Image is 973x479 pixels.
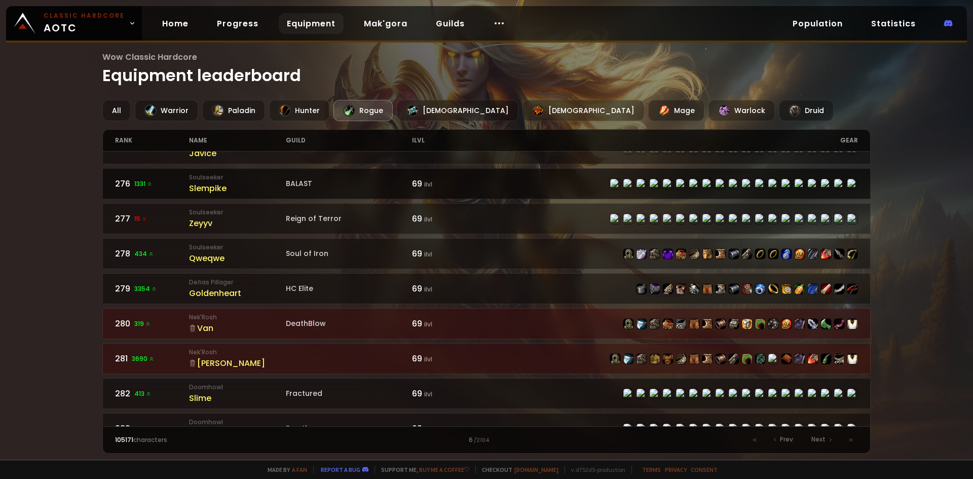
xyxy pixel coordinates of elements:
div: [DEMOGRAPHIC_DATA] [397,100,518,121]
a: 2813690 Nek'Rosh[PERSON_NAME]69 ilvlitem-22005item-18404item-22008item-859item-22009item-16910ite... [102,343,871,374]
small: Nek'Rosh [189,313,286,322]
small: ilvl [424,425,432,433]
div: rank [115,130,190,151]
img: item-22008 [637,354,647,364]
div: BALAST [286,178,412,189]
div: 277 [115,212,190,225]
div: guild [286,130,412,151]
div: 280 [115,317,190,330]
a: 283717 DoomhowlFoggeddFrontier69 ilvlitem-16908item-19377item-22008item-16905item-22002item-16909... [102,413,871,444]
a: 280319 Nek'RoshVanDeathBlow69 ilvlitem-16908item-18404item-22008item-16905item-22002item-16909ite... [102,308,871,339]
a: Report a bug [321,466,360,473]
div: Mage [648,100,704,121]
img: item-11874 [663,284,673,294]
img: item-10054 [663,249,673,259]
img: item-22005 [610,354,620,364]
img: item-16824 [716,249,726,259]
img: item-18500 [768,249,778,259]
div: Javice [189,147,286,160]
img: item-22003 [702,354,713,364]
div: 282 [115,387,190,400]
div: [PERSON_NAME] [189,357,286,370]
img: item-21404 [821,354,831,364]
img: item-16905 [663,319,673,329]
img: item-21405 [755,354,765,364]
span: v. d752d5 - production [565,466,625,473]
img: item-18404 [623,354,633,364]
span: 1331 [134,179,153,189]
a: 282413 DoomhowlSlimeFractured69 ilvlitem-16908item-19377item-22008item-3427item-16905item-16910it... [102,378,871,409]
small: Doomhowl [189,383,286,392]
div: Paladin [202,100,265,121]
img: item-5976 [847,354,857,364]
span: 319 [134,319,151,328]
div: Zeyyv [189,217,286,230]
img: item-5976 [847,319,857,329]
img: item-10221 [689,284,699,294]
img: item-16708 [650,249,660,259]
div: characters [115,435,301,445]
a: 2761331 SoulseekerSlempikeBALAST69 ilvlitem-16908item-18404item-22008item-2575item-16905item-2200... [102,168,871,199]
img: item-17705 [834,284,844,294]
img: item-22009 [663,354,673,364]
small: Defias Pillager [189,278,286,287]
img: item-16710 [729,249,739,259]
div: HC Elite [286,283,412,294]
img: item-11122 [795,284,805,294]
span: Wow Classic Hardcore [102,51,871,63]
small: ilvl [424,180,432,189]
a: 2793354 Defias PillagerGoldenheartHC Elite69 ilvlitem-15086item-12045item-11874item-15179item-102... [102,273,871,304]
img: item-15179 [676,284,686,294]
img: item-13340 [808,249,818,259]
img: item-16911 [716,319,726,329]
img: item-809 [821,284,831,294]
img: item-16911 [716,354,726,364]
span: Made by [261,466,307,473]
div: DeathBlow [286,318,412,329]
img: item-16821 [623,249,633,259]
div: Goldenheart [189,287,286,300]
div: 6 [301,435,672,445]
img: item-16910 [676,354,686,364]
div: Slime [189,392,286,404]
img: item-12045 [650,284,660,294]
small: ilvl [424,320,432,328]
div: [DEMOGRAPHIC_DATA] [522,100,644,121]
a: Terms [642,466,661,473]
img: item-16908 [623,319,633,329]
img: item-21406 [795,319,805,329]
img: item-13209 [781,354,792,364]
div: 276 [115,177,190,190]
a: Population [784,13,851,34]
img: item-18823 [729,354,739,364]
small: / 2104 [474,436,490,445]
img: item-7552 [755,284,765,294]
span: Support me, [375,466,469,473]
img: item-15411 [637,249,647,259]
div: Warlock [708,100,775,121]
img: item-16827 [689,249,699,259]
div: 69 [412,282,486,295]
a: a fan [292,466,307,473]
a: Equipment [279,13,344,34]
span: 434 [134,249,154,259]
span: 413 [134,389,152,398]
div: 283 [115,422,190,435]
a: Statistics [863,13,924,34]
div: Soul of Iron [286,248,412,259]
small: Soulseeker [189,208,286,217]
img: item-18816 [821,249,831,259]
img: item-18805 [834,249,844,259]
img: item-22006 [729,319,739,329]
img: item-11815 [781,319,792,329]
div: All [102,100,131,121]
img: item-19384 [755,319,765,329]
small: ilvl [424,215,432,224]
span: Next [811,435,826,444]
a: Home [154,13,197,34]
span: 717 [134,424,152,433]
img: item-18823 [742,249,752,259]
small: Doomhowl [189,418,286,427]
div: 279 [115,282,190,295]
a: [DOMAIN_NAME] [514,466,558,473]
